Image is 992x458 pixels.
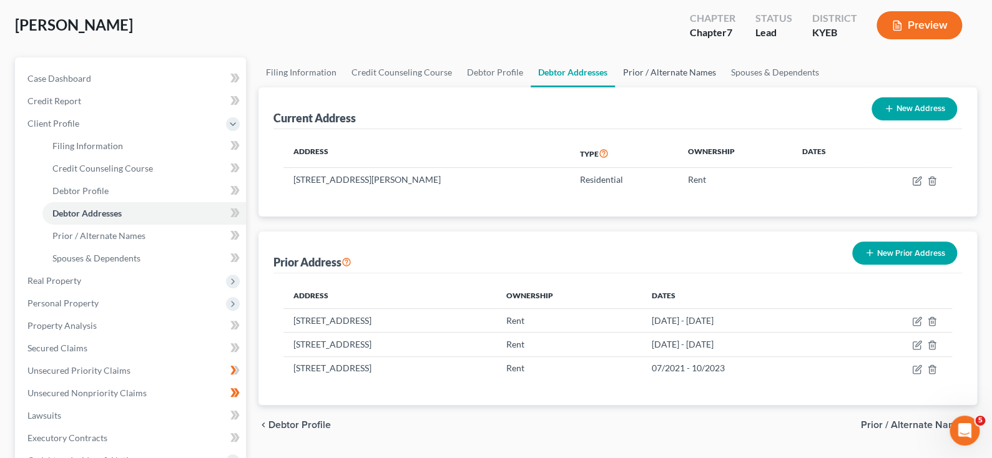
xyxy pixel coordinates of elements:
[723,57,826,87] a: Spouses & Dependents
[42,157,246,180] a: Credit Counseling Course
[27,387,147,398] span: Unsecured Nonpriority Claims
[283,308,496,332] td: [STREET_ADDRESS]
[496,283,641,308] th: Ownership
[689,11,735,26] div: Chapter
[677,168,792,192] td: Rent
[258,420,268,430] i: chevron_left
[755,26,792,40] div: Lead
[17,337,246,359] a: Secured Claims
[27,95,81,106] span: Credit Report
[42,247,246,270] a: Spouses & Dependents
[27,275,81,286] span: Real Property
[852,241,957,265] button: New Prior Address
[283,168,569,192] td: [STREET_ADDRESS][PERSON_NAME]
[283,356,496,380] td: [STREET_ADDRESS]
[42,225,246,247] a: Prior / Alternate Names
[27,365,130,376] span: Unsecured Priority Claims
[17,359,246,382] a: Unsecured Priority Claims
[258,57,344,87] a: Filing Information
[27,298,99,308] span: Personal Property
[531,57,615,87] a: Debtor Addresses
[17,404,246,427] a: Lawsuits
[27,343,87,353] span: Secured Claims
[52,163,153,173] span: Credit Counseling Course
[615,57,723,87] a: Prior / Alternate Names
[17,90,246,112] a: Credit Report
[861,420,967,430] span: Prior / Alternate Names
[27,118,79,129] span: Client Profile
[570,139,678,168] th: Type
[496,356,641,380] td: Rent
[861,420,977,430] button: Prior / Alternate Names chevron_right
[17,427,246,449] a: Executory Contracts
[496,308,641,332] td: Rent
[344,57,459,87] a: Credit Counseling Course
[726,26,732,38] span: 7
[677,139,792,168] th: Ownership
[273,110,356,125] div: Current Address
[792,139,867,168] th: Dates
[17,67,246,90] a: Case Dashboard
[755,11,792,26] div: Status
[273,255,351,270] div: Prior Address
[812,26,857,40] div: KYEB
[268,420,331,430] span: Debtor Profile
[950,416,980,446] iframe: Intercom live chat
[52,140,123,151] span: Filing Information
[812,11,857,26] div: District
[283,139,569,168] th: Address
[496,333,641,356] td: Rent
[877,11,962,39] button: Preview
[42,180,246,202] a: Debtor Profile
[642,356,844,380] td: 07/2021 - 10/2023
[52,185,109,196] span: Debtor Profile
[459,57,531,87] a: Debtor Profile
[283,333,496,356] td: [STREET_ADDRESS]
[52,230,145,241] span: Prior / Alternate Names
[642,283,844,308] th: Dates
[42,135,246,157] a: Filing Information
[52,208,122,218] span: Debtor Addresses
[17,314,246,337] a: Property Analysis
[258,420,331,430] button: chevron_left Debtor Profile
[15,16,133,34] span: [PERSON_NAME]
[17,382,246,404] a: Unsecured Nonpriority Claims
[52,253,140,263] span: Spouses & Dependents
[642,308,844,332] td: [DATE] - [DATE]
[689,26,735,40] div: Chapter
[27,432,107,443] span: Executory Contracts
[42,202,246,225] a: Debtor Addresses
[975,416,985,426] span: 5
[283,283,496,308] th: Address
[570,168,678,192] td: Residential
[642,333,844,356] td: [DATE] - [DATE]
[27,320,97,331] span: Property Analysis
[872,97,957,120] button: New Address
[27,410,61,421] span: Lawsuits
[27,73,91,84] span: Case Dashboard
